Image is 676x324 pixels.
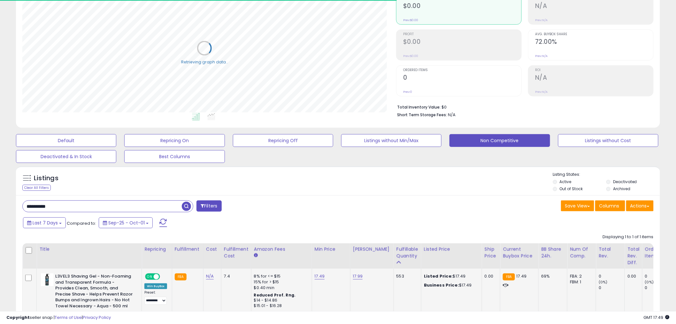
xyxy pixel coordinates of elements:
button: Filters [196,200,221,212]
div: $15.01 - $16.28 [254,303,307,309]
a: Terms of Use [55,314,82,320]
a: Privacy Policy [83,314,111,320]
div: Preset: [144,290,167,305]
div: FBM: 1 [570,279,591,285]
div: Num of Comp. [570,246,593,259]
label: Deactivated [613,179,637,184]
button: Last 7 Days [23,217,66,228]
span: Avg. Buybox Share [535,33,653,36]
h2: $0.00 [403,38,521,47]
button: Save View [561,200,594,211]
b: Short Term Storage Fees: [397,112,447,117]
div: $14 - $14.86 [254,298,307,303]
a: N/A [206,273,214,279]
button: Actions [626,200,654,211]
small: Prev: N/A [535,18,548,22]
div: 0.00 [627,273,637,279]
span: ON [146,274,154,279]
b: Business Price: [424,282,459,288]
small: FBA [503,273,515,280]
a: 17.99 [353,273,363,279]
h2: N/A [535,74,653,83]
div: Fulfillable Quantity [396,246,419,259]
div: Repricing [144,246,169,253]
div: Title [39,246,139,253]
small: Prev: $0.00 [403,54,418,58]
button: Repricing Off [233,134,333,147]
button: Deactivated & In Stock [16,150,116,163]
strong: Copyright [6,314,30,320]
div: 0 [599,273,625,279]
b: Reduced Prof. Rng. [254,292,296,298]
button: Listings without Min/Max [341,134,442,147]
div: Clear All Filters [22,185,51,191]
h5: Listings [34,174,58,183]
a: 17.49 [315,273,325,279]
div: Fulfillment Cost [224,246,249,259]
label: Active [560,179,572,184]
div: Displaying 1 to 1 of 1 items [603,234,654,240]
div: Retrieving graph data.. [181,59,228,65]
h2: 0 [403,74,521,83]
div: seller snap | | [6,315,111,321]
span: ROI [535,69,653,72]
div: Amazon Fees [254,246,309,253]
small: Prev: N/A [535,54,548,58]
small: Prev: 0 [403,90,412,94]
span: 2025-10-9 17:49 GMT [644,314,670,320]
b: Listed Price: [424,273,453,279]
div: Win BuyBox [144,283,167,289]
span: Ordered Items [403,69,521,72]
div: Total Rev. Diff. [627,246,640,266]
span: Compared to: [67,220,96,226]
span: 17.49 [517,273,527,279]
div: $17.49 [424,273,477,279]
div: $17.49 [424,282,477,288]
div: FBA: 2 [570,273,591,279]
div: Ordered Items [645,246,668,259]
b: Total Inventory Value: [397,104,441,110]
div: 69% [541,273,562,279]
small: (0%) [645,279,654,285]
h2: $0.00 [403,2,521,11]
span: N/A [448,112,456,118]
span: OFF [159,274,169,279]
div: 0 [645,273,671,279]
div: 0 [599,285,625,291]
h2: N/A [535,2,653,11]
small: FBA [175,273,187,280]
div: Fulfillment [175,246,201,253]
small: Amazon Fees. [254,253,258,258]
span: Columns [599,203,619,209]
div: Current Buybox Price [503,246,536,259]
li: $0 [397,103,649,110]
button: Non Competitive [449,134,550,147]
div: Total Rev. [599,246,622,259]
label: Out of Stock [560,186,583,191]
div: 15% for > $15 [254,279,307,285]
span: Profit [403,33,521,36]
div: 7.4 [224,273,246,279]
small: Prev: N/A [535,90,548,94]
small: Prev: $0.00 [403,18,418,22]
button: Sep-25 - Oct-01 [99,217,153,228]
div: 0.00 [485,273,495,279]
button: Listings without Cost [558,134,658,147]
div: BB Share 24h. [541,246,565,259]
div: Min Price [315,246,348,253]
div: $0.40 min [254,285,307,291]
div: Ship Price [485,246,497,259]
button: Columns [595,200,625,211]
div: 0 [645,285,671,291]
small: (0%) [599,279,608,285]
b: L3VEL3 Shaving Gel - Non-Foaming and Transparent Formula - Provides Clean, Smooth, and Precise Sh... [55,273,133,311]
p: Listing States: [553,172,660,178]
h2: 72.00% [535,38,653,47]
button: Best Columns [124,150,225,163]
div: [PERSON_NAME] [353,246,391,253]
div: 553 [396,273,416,279]
button: Default [16,134,116,147]
button: Repricing On [124,134,225,147]
span: Sep-25 - Oct-01 [108,220,145,226]
div: 8% for <= $15 [254,273,307,279]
